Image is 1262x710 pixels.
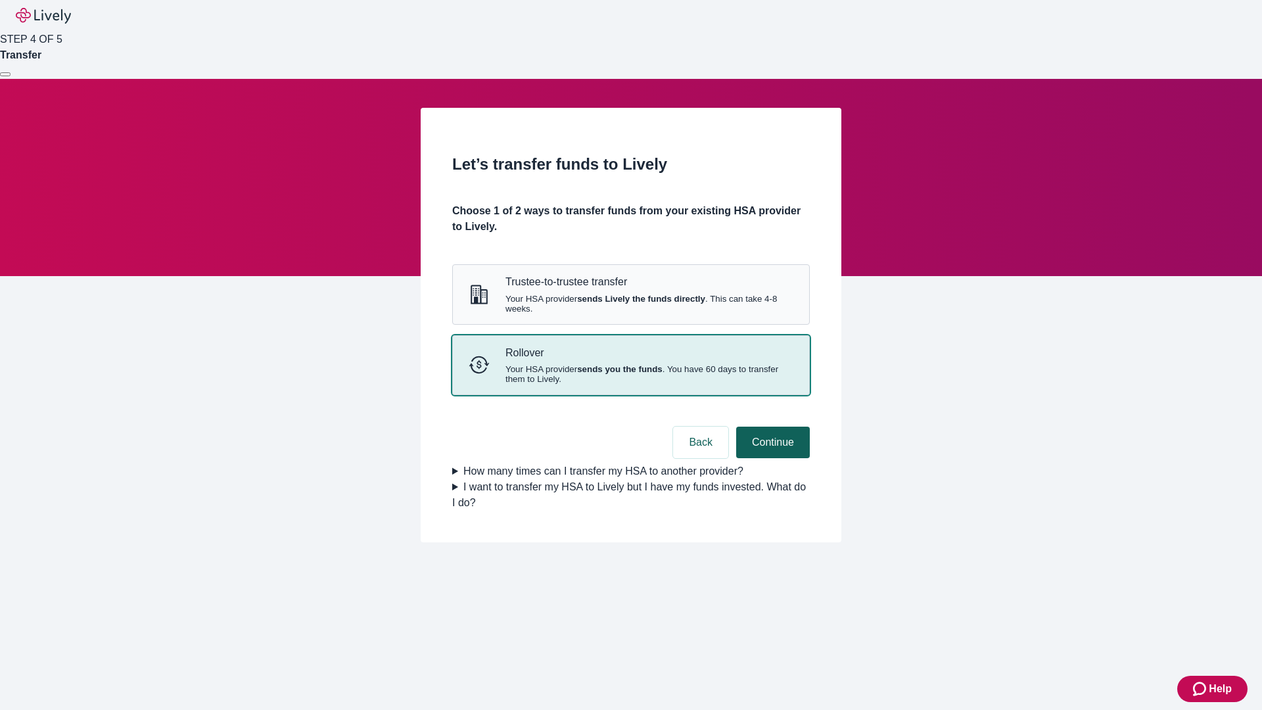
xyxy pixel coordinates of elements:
button: Trustee-to-trusteeTrustee-to-trustee transferYour HSA providersends Lively the funds directly. Th... [453,265,809,323]
span: Your HSA provider . You have 60 days to transfer them to Lively. [505,364,793,384]
span: Your HSA provider . This can take 4-8 weeks. [505,294,793,314]
strong: sends Lively the funds directly [577,294,705,304]
button: Zendesk support iconHelp [1177,676,1248,702]
button: Continue [736,427,810,458]
h4: Choose 1 of 2 ways to transfer funds from your existing HSA provider to Lively. [452,203,810,235]
strong: sends you the funds [577,364,663,374]
summary: I want to transfer my HSA to Lively but I have my funds invested. What do I do? [452,479,810,511]
button: RolloverRolloverYour HSA providersends you the funds. You have 60 days to transfer them to Lively. [453,336,809,394]
button: Back [673,427,728,458]
img: Lively [16,8,71,24]
p: Trustee-to-trustee transfer [505,275,793,288]
p: Rollover [505,346,793,359]
span: Help [1209,681,1232,697]
svg: Trustee-to-trustee [469,284,490,305]
summary: How many times can I transfer my HSA to another provider? [452,463,810,479]
h2: Let’s transfer funds to Lively [452,153,810,176]
svg: Zendesk support icon [1193,681,1209,697]
svg: Rollover [469,354,490,375]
